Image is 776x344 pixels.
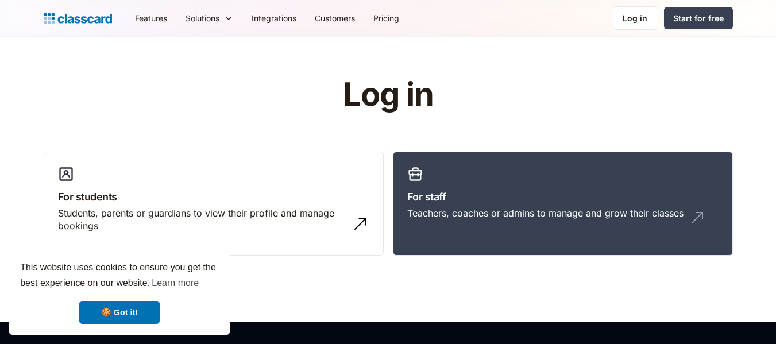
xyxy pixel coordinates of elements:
div: Teachers, coaches or admins to manage and grow their classes [407,207,684,219]
a: dismiss cookie message [79,301,160,324]
div: Solutions [186,12,219,24]
a: learn more about cookies [150,275,200,292]
h3: For students [58,189,369,204]
h3: For staff [407,189,719,204]
div: Start for free [673,12,724,24]
h1: Log in [206,77,570,113]
a: For studentsStudents, parents or guardians to view their profile and manage bookings [44,152,384,256]
a: Log in [613,6,657,30]
a: Pricing [364,5,408,31]
a: For staffTeachers, coaches or admins to manage and grow their classes [393,152,733,256]
div: Students, parents or guardians to view their profile and manage bookings [58,207,346,233]
a: home [44,10,112,26]
span: This website uses cookies to ensure you get the best experience on our website. [20,261,219,292]
div: Log in [623,12,647,24]
a: Customers [306,5,364,31]
div: cookieconsent [9,250,230,335]
a: Start for free [664,7,733,29]
a: Integrations [242,5,306,31]
a: Features [126,5,176,31]
div: Solutions [176,5,242,31]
